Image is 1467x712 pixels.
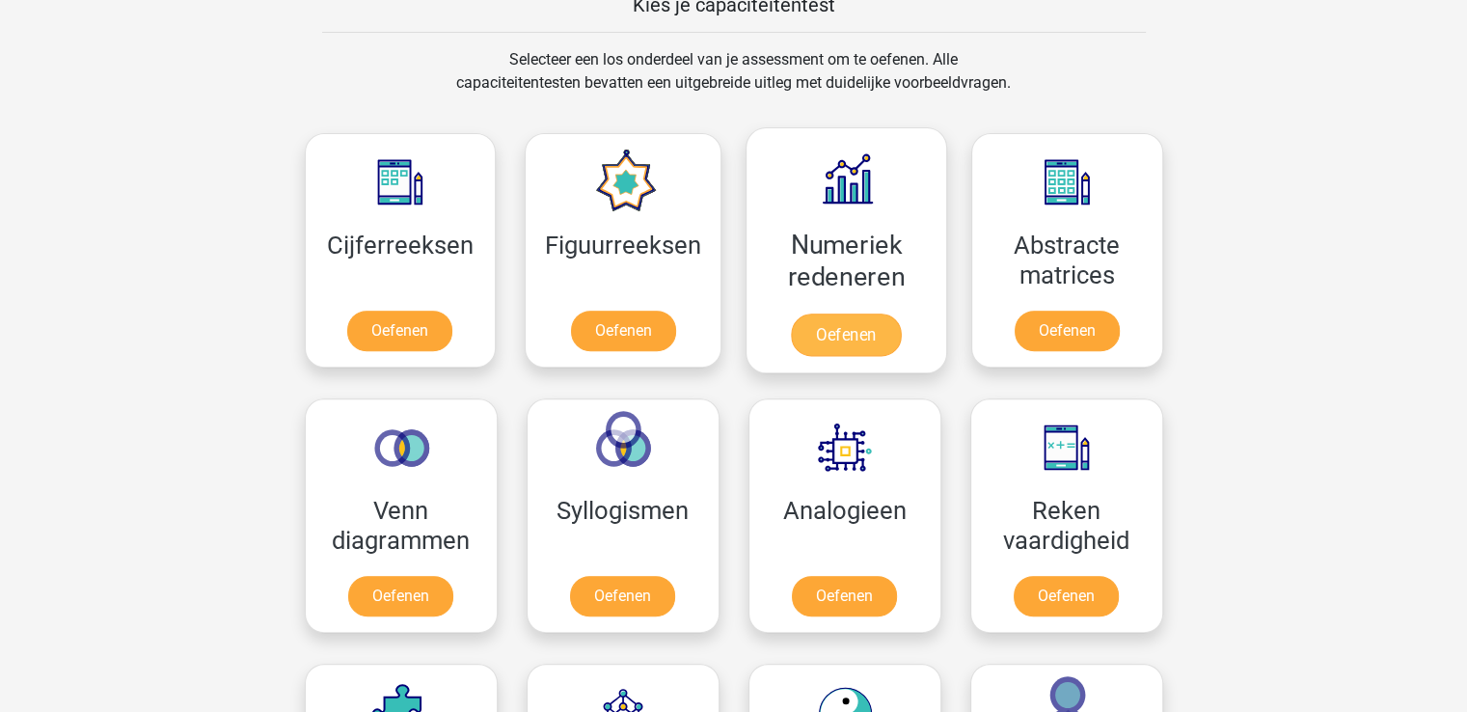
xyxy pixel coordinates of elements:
[791,314,901,356] a: Oefenen
[792,576,897,616] a: Oefenen
[1015,311,1120,351] a: Oefenen
[438,48,1029,118] div: Selecteer een los onderdeel van je assessment om te oefenen. Alle capaciteitentesten bevatten een...
[348,576,453,616] a: Oefenen
[570,576,675,616] a: Oefenen
[571,311,676,351] a: Oefenen
[1014,576,1119,616] a: Oefenen
[347,311,452,351] a: Oefenen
